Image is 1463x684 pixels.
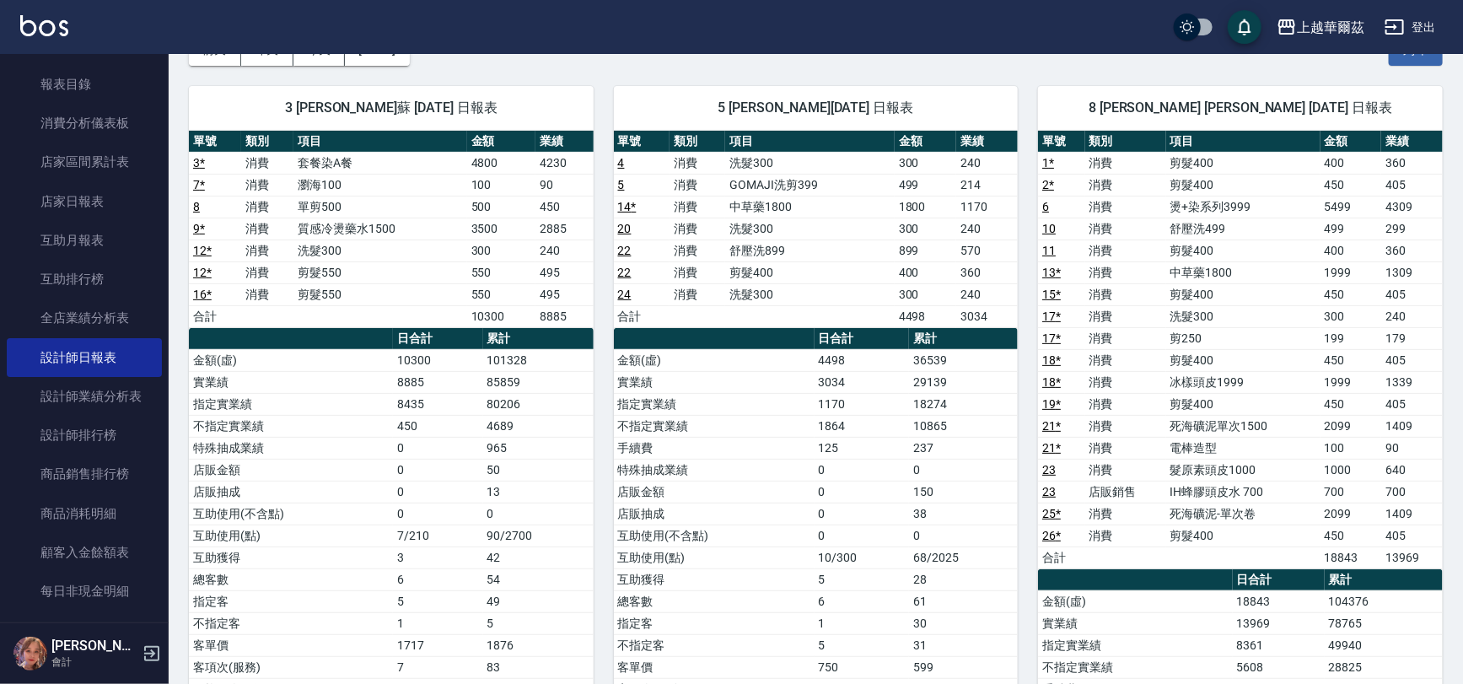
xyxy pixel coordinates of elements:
td: 29139 [909,371,1018,393]
a: 設計師日報表 [7,338,162,377]
td: 0 [393,437,483,459]
a: 設計師排行榜 [7,416,162,455]
td: 總客數 [614,590,815,612]
td: 不指定客 [614,634,815,656]
td: 電棒造型 [1166,437,1320,459]
td: 405 [1381,283,1443,305]
a: 消費分析儀表板 [7,104,162,143]
td: 互助使用(點) [614,547,815,568]
td: 240 [956,152,1018,174]
td: 剪髮400 [725,261,894,283]
td: 互助使用(點) [189,525,393,547]
td: 4689 [483,415,594,437]
th: 累計 [909,328,1018,350]
td: 13969 [1381,547,1443,568]
td: 消費 [1085,196,1166,218]
td: 179 [1381,327,1443,349]
table: a dense table [1038,131,1443,569]
th: 類別 [241,131,293,153]
td: 49 [483,590,594,612]
td: 500 [467,196,535,218]
td: 消費 [1085,415,1166,437]
td: 消費 [241,261,293,283]
td: 特殊抽成業績 [189,437,393,459]
td: 450 [1320,174,1382,196]
td: 消費 [241,218,293,240]
td: 36539 [909,349,1018,371]
td: 360 [1381,240,1443,261]
th: 項目 [725,131,894,153]
td: 300 [895,283,956,305]
td: 1339 [1381,371,1443,393]
td: 450 [1320,525,1382,547]
td: 750 [815,656,910,678]
td: 消費 [1085,459,1166,481]
a: 商品消耗明細 [7,494,162,533]
td: 240 [1381,305,1443,327]
td: 5 [483,612,594,634]
td: 中草藥1800 [725,196,894,218]
td: 10300 [467,305,535,327]
td: 消費 [1085,152,1166,174]
span: 8 [PERSON_NAME] [PERSON_NAME] [DATE] 日報表 [1058,100,1423,116]
td: 金額(虛) [189,349,393,371]
td: 570 [956,240,1018,261]
td: 剪髮550 [293,261,467,283]
td: 104376 [1325,590,1443,612]
th: 業績 [535,131,594,153]
td: 剪髮550 [293,283,467,305]
a: 24 [618,288,632,301]
td: 洗髮300 [725,218,894,240]
td: 消費 [1085,283,1166,305]
td: 3034 [956,305,1018,327]
a: 商品銷售排行榜 [7,455,162,493]
div: 上越華爾茲 [1297,17,1364,38]
td: 700 [1320,481,1382,503]
td: 互助使用(不含點) [614,525,815,547]
td: 合計 [1038,547,1084,568]
td: 400 [1320,240,1382,261]
td: 4800 [467,152,535,174]
td: 金額(虛) [1038,590,1232,612]
img: Logo [20,15,68,36]
td: 405 [1381,525,1443,547]
td: 5 [815,568,910,590]
td: 洗髮300 [725,283,894,305]
td: GOMAJI洗剪399 [725,174,894,196]
td: 1864 [815,415,910,437]
a: 22 [618,244,632,257]
td: 199 [1320,327,1382,349]
td: 客單價 [614,656,815,678]
td: 指定實業績 [189,393,393,415]
td: 8361 [1233,634,1325,656]
td: 消費 [1085,503,1166,525]
td: 消費 [1085,174,1166,196]
td: 舒壓洗499 [1166,218,1320,240]
a: 10 [1042,222,1056,235]
td: 1170 [815,393,910,415]
td: 18274 [909,393,1018,415]
td: 300 [895,218,956,240]
td: 燙+染系列3999 [1166,196,1320,218]
td: 實業績 [614,371,815,393]
td: 消費 [241,283,293,305]
td: 髮原素頭皮1000 [1166,459,1320,481]
td: 0 [815,459,910,481]
td: 10300 [393,349,483,371]
td: 2099 [1320,415,1382,437]
a: 店家日報表 [7,182,162,221]
th: 項目 [1166,131,1320,153]
a: 8 [193,200,200,213]
td: 不指定實業績 [189,415,393,437]
td: 互助獲得 [614,568,815,590]
td: 3 [393,547,483,568]
td: 1309 [1381,261,1443,283]
td: 18843 [1320,547,1382,568]
td: 消費 [241,196,293,218]
td: 消費 [1085,327,1166,349]
td: 單剪500 [293,196,467,218]
th: 單號 [189,131,241,153]
td: 1409 [1381,415,1443,437]
td: 客單價 [189,634,393,656]
a: 互助排行榜 [7,260,162,299]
